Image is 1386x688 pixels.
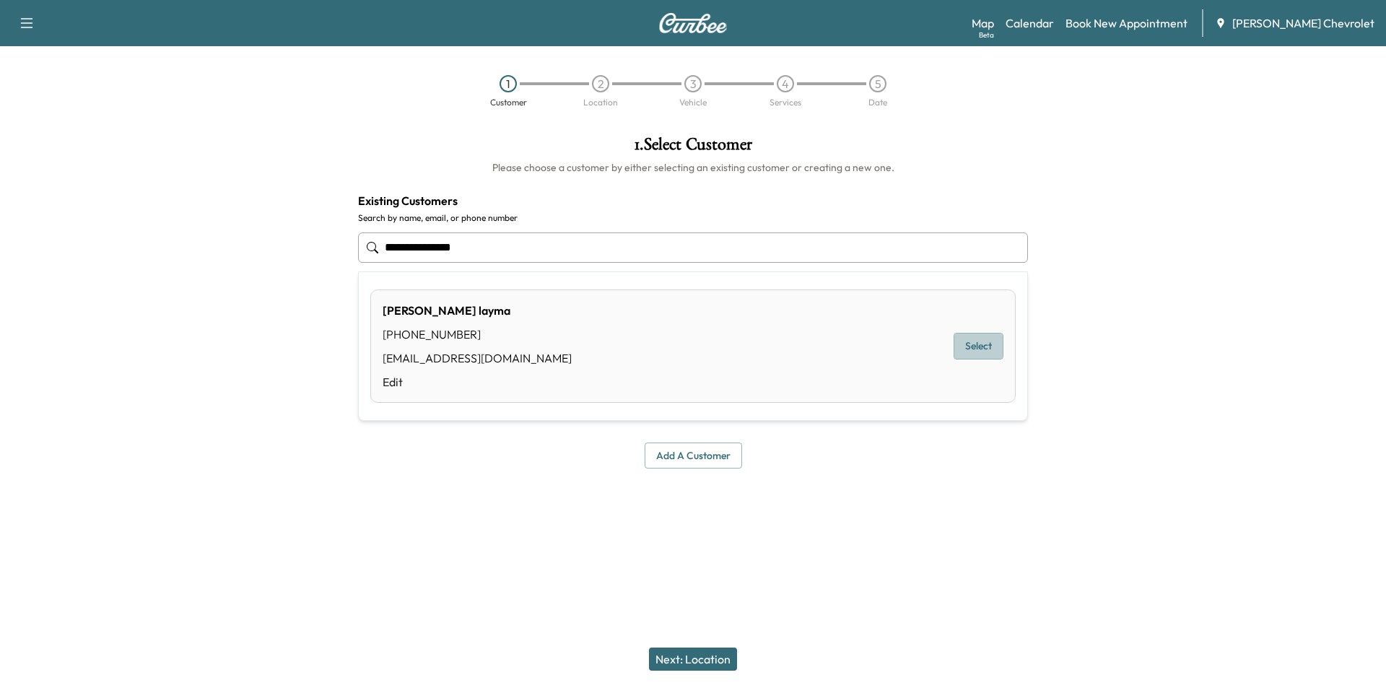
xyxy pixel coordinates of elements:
[383,373,572,391] a: Edit
[1232,14,1374,32] span: [PERSON_NAME] Chevrolet
[1065,14,1187,32] a: Book New Appointment
[979,30,994,40] div: Beta
[490,98,527,107] div: Customer
[770,98,801,107] div: Services
[658,13,728,33] img: Curbee Logo
[500,75,517,92] div: 1
[358,212,1028,224] label: Search by name, email, or phone number
[645,443,742,469] button: Add a customer
[1006,14,1054,32] a: Calendar
[679,98,707,107] div: Vehicle
[583,98,618,107] div: Location
[972,14,994,32] a: MapBeta
[358,192,1028,209] h4: Existing Customers
[684,75,702,92] div: 3
[383,349,572,367] div: [EMAIL_ADDRESS][DOMAIN_NAME]
[592,75,609,92] div: 2
[358,136,1028,160] h1: 1 . Select Customer
[777,75,794,92] div: 4
[869,75,886,92] div: 5
[383,326,572,343] div: [PHONE_NUMBER]
[868,98,887,107] div: Date
[383,302,572,319] div: [PERSON_NAME] layma
[954,333,1003,360] button: Select
[649,648,737,671] button: Next: Location
[358,160,1028,175] h6: Please choose a customer by either selecting an existing customer or creating a new one.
